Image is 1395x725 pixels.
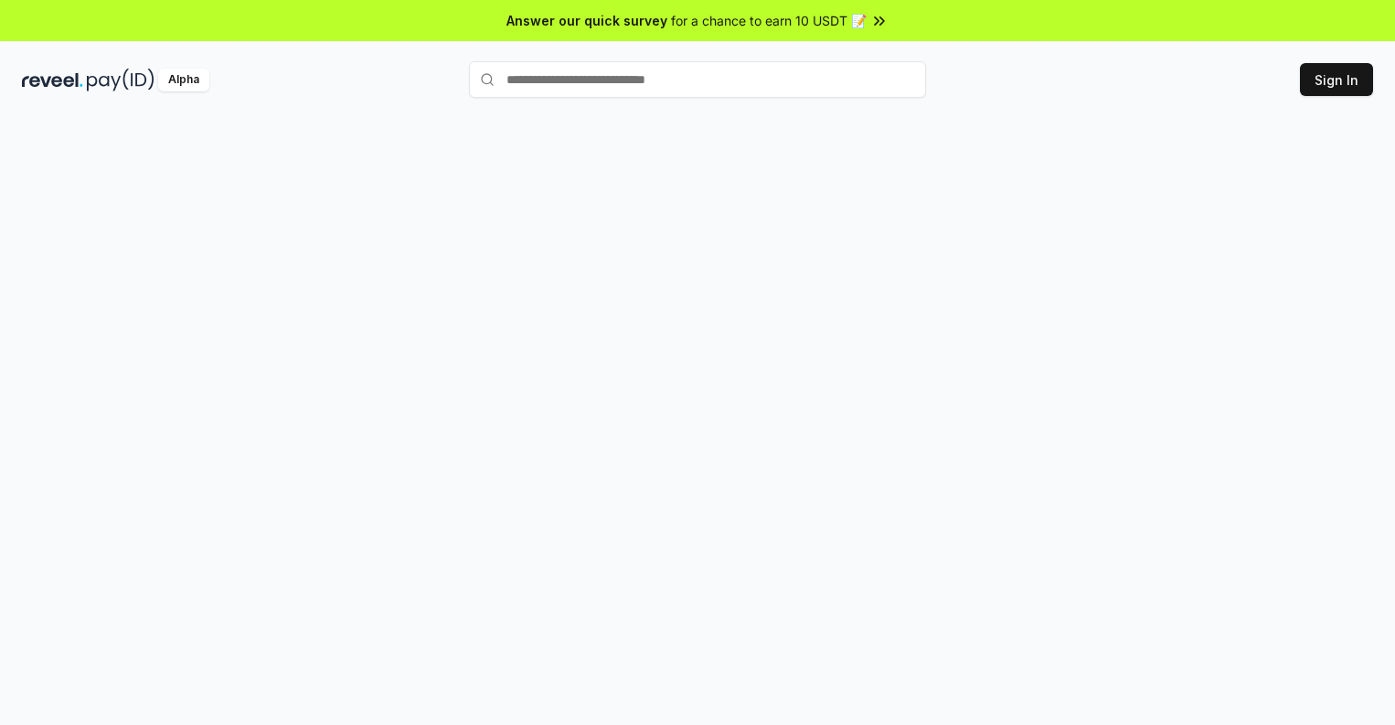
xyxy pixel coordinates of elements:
[671,11,867,30] span: for a chance to earn 10 USDT 📝
[87,69,154,91] img: pay_id
[22,69,83,91] img: reveel_dark
[506,11,667,30] span: Answer our quick survey
[1300,63,1373,96] button: Sign In
[158,69,209,91] div: Alpha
